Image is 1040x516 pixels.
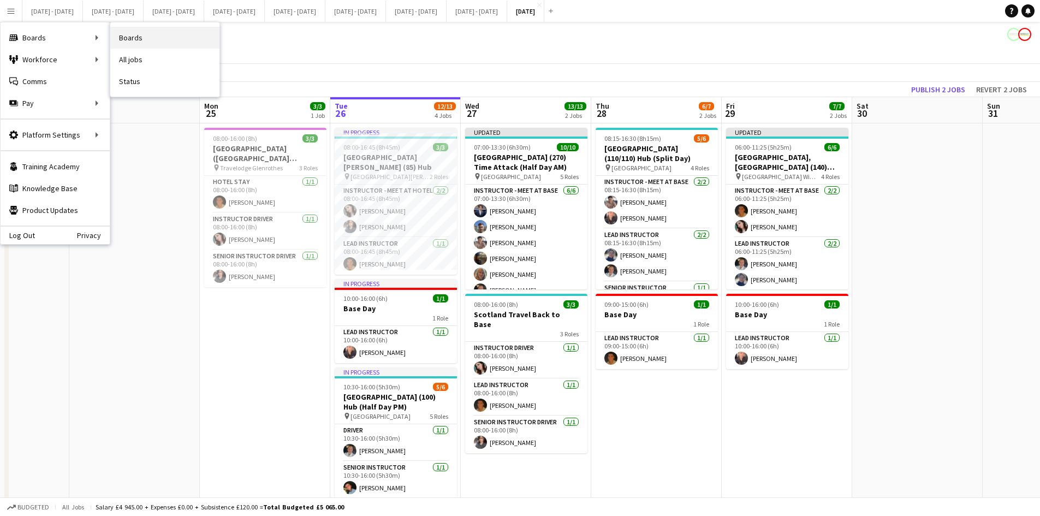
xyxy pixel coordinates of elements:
span: 6/6 [824,143,840,151]
span: 1 Role [432,314,448,322]
span: 3/3 [302,134,318,143]
span: 1/1 [433,294,448,303]
span: 08:00-16:45 (8h45m) [343,143,400,151]
app-job-card: 08:00-16:00 (8h)3/3[GEOGRAPHIC_DATA] ([GEOGRAPHIC_DATA][PERSON_NAME]) - [GEOGRAPHIC_DATA][PERSON_... [204,128,326,287]
app-card-role: Senior Instructor Driver1/108:00-16:00 (8h)[PERSON_NAME] [465,416,587,453]
a: Status [110,70,219,92]
span: 6/7 [699,102,714,110]
span: 10/10 [557,143,579,151]
span: 13/13 [564,102,586,110]
span: [GEOGRAPHIC_DATA] [350,412,411,420]
button: [DATE] - [DATE] [447,1,507,22]
h3: [GEOGRAPHIC_DATA] (270) Time Attack (Half Day AM) [465,152,587,172]
app-job-card: In progress10:00-16:00 (6h)1/1Base Day1 RoleLead Instructor1/110:00-16:00 (6h)[PERSON_NAME] [335,279,457,363]
app-card-role: Senior Instructor1/1 [596,282,718,319]
span: Sat [857,101,869,111]
div: Boards [1,27,110,49]
a: Log Out [1,231,35,240]
a: Product Updates [1,199,110,221]
app-card-role: Lead Instructor1/108:00-16:00 (8h)[PERSON_NAME] [465,379,587,416]
span: 2 Roles [430,173,448,181]
app-job-card: 08:00-16:00 (8h)3/3Scotland Travel Back to Base3 RolesInstructor Driver1/108:00-16:00 (8h)[PERSON... [465,294,587,453]
span: Sun [987,101,1000,111]
app-card-role: Senior Instructor1/110:30-16:00 (5h30m)[PERSON_NAME] [335,461,457,499]
div: In progress [335,128,457,137]
span: 3/3 [433,143,448,151]
div: 2 Jobs [565,111,586,120]
span: 3 Roles [560,330,579,338]
span: Mon [204,101,218,111]
span: Budgeted [17,503,49,511]
button: [DATE] - [DATE] [265,1,325,22]
span: 1 Role [693,320,709,328]
div: 1 Job [311,111,325,120]
button: [DATE] - [DATE] [204,1,265,22]
app-job-card: 08:15-16:30 (8h15m)5/6[GEOGRAPHIC_DATA] (110/110) Hub (Split Day) [GEOGRAPHIC_DATA]4 RolesInstruc... [596,128,718,289]
button: [DATE] - [DATE] [22,1,83,22]
div: 09:00-15:00 (6h)1/1Base Day1 RoleLead Instructor1/109:00-15:00 (6h)[PERSON_NAME] [596,294,718,369]
span: [GEOGRAPHIC_DATA][PERSON_NAME] [350,173,430,181]
app-card-role: Instructor Driver1/108:00-16:00 (8h)[PERSON_NAME] [204,213,326,250]
app-card-role: Driver1/110:30-16:00 (5h30m)[PERSON_NAME] [335,424,457,461]
h3: [GEOGRAPHIC_DATA] (100) Hub (Half Day PM) [335,392,457,412]
span: Fri [726,101,735,111]
div: Workforce [1,49,110,70]
span: 4 Roles [821,173,840,181]
div: 2 Jobs [699,111,716,120]
button: [DATE] [507,1,544,22]
app-card-role: Instructor - Meet at Base2/208:15-16:30 (8h15m)[PERSON_NAME][PERSON_NAME] [596,176,718,229]
span: Tue [335,101,348,111]
div: 2 Jobs [830,111,847,120]
span: Thu [596,101,609,111]
span: 5/6 [433,383,448,391]
h3: Base Day [726,310,848,319]
div: Salary £4 945.00 + Expenses £0.00 + Subsistence £120.00 = [96,503,344,511]
app-user-avatar: Programmes & Operations [1007,28,1020,41]
button: Revert 2 jobs [972,82,1031,97]
app-job-card: Updated06:00-11:25 (5h25m)6/6[GEOGRAPHIC_DATA], [GEOGRAPHIC_DATA] (140) Hub (Half Day AM) [GEOGRA... [726,128,848,289]
button: [DATE] - [DATE] [144,1,204,22]
span: 5/6 [694,134,709,143]
app-card-role: Lead Instructor1/108:00-16:45 (8h45m)[PERSON_NAME] [335,238,457,275]
div: Updated [726,128,848,137]
div: Updated07:00-13:30 (6h30m)10/10[GEOGRAPHIC_DATA] (270) Time Attack (Half Day AM) [GEOGRAPHIC_DATA... [465,128,587,289]
app-card-role: Lead Instructor1/109:00-15:00 (6h)[PERSON_NAME] [596,332,718,369]
span: 28 [594,107,609,120]
span: 1/1 [694,300,709,309]
span: 29 [724,107,735,120]
app-card-role: Instructor Driver1/108:00-16:00 (8h)[PERSON_NAME] [465,342,587,379]
button: Budgeted [5,501,51,513]
span: 10:00-16:00 (6h) [343,294,388,303]
span: 3/3 [310,102,325,110]
button: [DATE] - [DATE] [83,1,144,22]
span: 08:00-16:00 (8h) [474,300,518,309]
span: [GEOGRAPHIC_DATA] [611,164,671,172]
a: Privacy [77,231,110,240]
h3: [GEOGRAPHIC_DATA][PERSON_NAME] (85) Hub [335,152,457,172]
h3: Base Day [335,304,457,313]
h3: [GEOGRAPHIC_DATA] ([GEOGRAPHIC_DATA][PERSON_NAME]) - [GEOGRAPHIC_DATA][PERSON_NAME] [204,144,326,163]
app-card-role: Senior Instructor Driver1/108:00-16:00 (8h)[PERSON_NAME] [204,250,326,287]
span: 3/3 [563,300,579,309]
span: 09:00-15:00 (6h) [604,300,649,309]
span: 1 Role [824,320,840,328]
button: [DATE] - [DATE] [386,1,447,22]
app-card-role: Lead Instructor2/208:15-16:30 (8h15m)[PERSON_NAME][PERSON_NAME] [596,229,718,282]
button: Publish 2 jobs [907,82,970,97]
span: 25 [203,107,218,120]
div: Pay [1,92,110,114]
app-card-role: Instructor - Meet at Base6/607:00-13:30 (6h30m)[PERSON_NAME][PERSON_NAME][PERSON_NAME][PERSON_NAM... [465,185,587,301]
span: 5 Roles [560,173,579,181]
span: 12/13 [434,102,456,110]
span: 1/1 [824,300,840,309]
div: 4 Jobs [435,111,455,120]
span: [GEOGRAPHIC_DATA] Wimbledon [742,173,821,181]
span: 27 [463,107,479,120]
span: 08:15-16:30 (8h15m) [604,134,661,143]
span: 7/7 [829,102,845,110]
app-card-role: Instructor - Meet at Hotel2/208:00-16:45 (8h45m)[PERSON_NAME][PERSON_NAME] [335,185,457,238]
app-card-role: Lead Instructor2/206:00-11:25 (5h25m)[PERSON_NAME][PERSON_NAME] [726,238,848,290]
div: In progress [335,367,457,376]
span: Wed [465,101,479,111]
